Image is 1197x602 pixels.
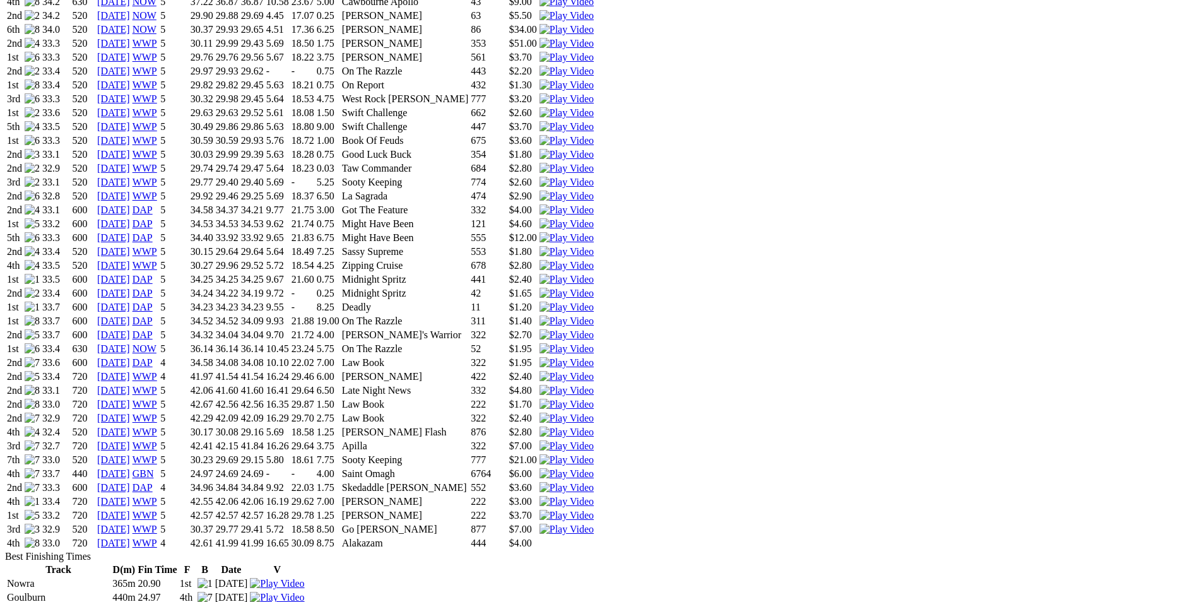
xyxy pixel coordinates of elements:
[540,385,594,396] img: Play Video
[540,149,594,160] img: Play Video
[133,246,157,257] a: WWP
[133,343,156,354] a: NOW
[266,23,290,36] td: 4.51
[266,9,290,22] td: 4.45
[25,329,40,341] img: 5
[540,80,594,91] img: Play Video
[133,371,157,382] a: WWP
[341,79,469,91] td: On Report
[540,482,594,493] img: Play Video
[25,191,40,202] img: 6
[97,232,130,243] a: [DATE]
[540,399,594,410] img: Play Video
[133,302,153,312] a: DAP
[133,468,154,479] a: GBN
[25,107,40,119] img: 2
[215,9,239,22] td: 29.88
[133,149,157,160] a: WWP
[240,37,264,50] td: 29.43
[25,10,40,21] img: 2
[25,121,40,133] img: 4
[540,24,594,35] a: View replay
[160,51,189,64] td: 5
[316,51,340,64] td: 3.75
[133,357,153,368] a: DAP
[470,37,492,50] td: 353
[540,468,594,480] img: Play Video
[509,23,538,36] td: $34.00
[540,413,594,423] a: View replay
[25,357,40,369] img: 7
[133,38,157,49] a: WWP
[25,149,40,160] img: 3
[540,10,594,21] a: View replay
[133,427,157,437] a: WWP
[240,23,264,36] td: 29.65
[540,510,594,521] img: Play Video
[341,23,469,36] td: [PERSON_NAME]
[42,93,71,105] td: 33.3
[97,107,130,118] a: [DATE]
[133,66,157,76] a: WWP
[540,482,594,493] a: View replay
[6,93,23,105] td: 3rd
[133,10,156,21] a: NOW
[190,51,214,64] td: 29.76
[97,510,130,521] a: [DATE]
[97,10,130,21] a: [DATE]
[25,232,40,244] img: 6
[540,93,594,104] a: View replay
[25,80,40,91] img: 8
[540,204,594,216] img: Play Video
[25,93,40,105] img: 6
[470,23,492,36] td: 86
[160,79,189,91] td: 5
[540,524,594,534] a: View replay
[198,578,213,589] img: 1
[97,427,130,437] a: [DATE]
[250,578,304,589] a: View replay
[133,24,156,35] a: NOW
[133,204,153,215] a: DAP
[540,288,594,299] img: Play Video
[509,79,538,91] td: $1.30
[25,274,40,285] img: 1
[190,37,214,50] td: 30.11
[42,23,71,36] td: 34.0
[25,538,40,549] img: 8
[540,177,594,188] img: Play Video
[25,302,40,313] img: 1
[540,149,594,160] a: View replay
[25,260,40,271] img: 4
[540,371,594,382] img: Play Video
[291,37,315,50] td: 18.50
[540,440,594,451] a: View replay
[540,232,594,244] img: Play Video
[160,23,189,36] td: 5
[42,65,71,78] td: 33.4
[250,578,304,589] img: Play Video
[291,23,315,36] td: 17.36
[133,177,157,187] a: WWP
[25,371,40,382] img: 5
[291,79,315,91] td: 18.21
[266,37,290,50] td: 5.69
[240,65,264,78] td: 29.62
[540,246,594,257] img: Play Video
[72,23,96,36] td: 520
[72,51,96,64] td: 520
[25,24,40,35] img: 8
[6,37,23,50] td: 2nd
[240,51,264,64] td: 29.56
[25,135,40,146] img: 6
[133,399,157,410] a: WWP
[540,357,594,368] a: View replay
[97,260,130,271] a: [DATE]
[470,65,492,78] td: 443
[97,357,130,368] a: [DATE]
[97,496,130,507] a: [DATE]
[540,274,594,285] img: Play Video
[540,510,594,521] a: View replay
[25,482,40,493] img: 7
[540,121,594,133] img: Play Video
